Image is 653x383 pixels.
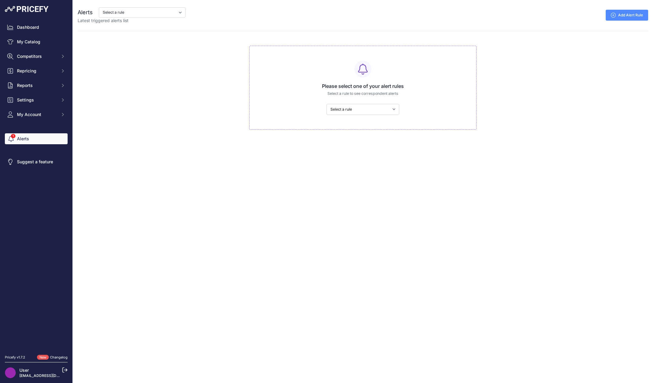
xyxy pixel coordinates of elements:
[78,9,93,15] span: Alerts
[50,355,68,359] a: Changelog
[5,80,68,91] button: Reports
[254,82,471,90] h3: Please select one of your alert rules
[78,18,186,24] p: Latest triggered alerts list
[5,51,68,62] button: Competitors
[5,22,68,348] nav: Sidebar
[5,6,49,12] img: Pricefy Logo
[5,36,68,47] a: My Catalog
[17,97,57,103] span: Settings
[5,22,68,33] a: Dashboard
[17,68,57,74] span: Repricing
[19,373,83,378] a: [EMAIL_ADDRESS][DOMAIN_NAME]
[5,355,25,360] div: Pricefy v1.7.2
[17,82,57,88] span: Reports
[5,133,68,144] a: Alerts
[5,156,68,167] a: Suggest a feature
[5,95,68,105] button: Settings
[5,65,68,76] button: Repricing
[19,368,29,373] a: User
[5,109,68,120] button: My Account
[17,53,57,59] span: Competitors
[606,10,648,21] a: Add Alert Rule
[17,112,57,118] span: My Account
[37,355,49,360] span: New
[254,91,471,97] p: Select a rule to see correspondent alerts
